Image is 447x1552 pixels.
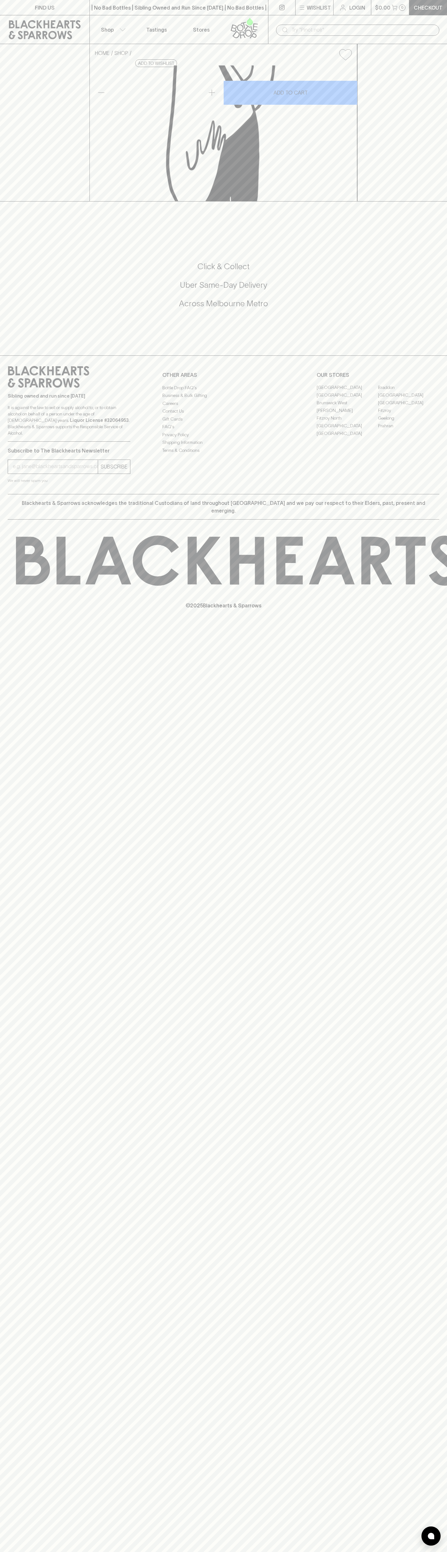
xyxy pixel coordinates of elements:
[8,447,130,454] p: Subscribe to The Blackhearts Newsletter
[8,261,439,272] h5: Click & Collect
[401,6,404,9] p: 0
[193,26,210,34] p: Stores
[317,407,378,415] a: [PERSON_NAME]
[162,392,285,399] a: Business & Bulk Gifting
[101,463,127,470] p: SUBSCRIBE
[162,423,285,431] a: FAQ's
[90,65,357,201] img: The Season of Seltzer Pack
[35,4,55,11] p: FIND US
[224,81,357,105] button: ADD TO CART
[13,461,98,472] input: e.g. jane@blackheartsandsparrows.com.au
[291,25,434,35] input: Try "Pinot noir"
[98,460,130,474] button: SUBSCRIBE
[162,431,285,438] a: Privacy Policy
[317,392,378,399] a: [GEOGRAPHIC_DATA]
[378,407,439,415] a: Fitzroy
[8,477,130,484] p: We will never spam you
[375,4,390,11] p: $0.00
[378,399,439,407] a: [GEOGRAPHIC_DATA]
[179,15,224,44] a: Stores
[307,4,331,11] p: Wishlist
[8,404,130,436] p: It is against the law to sell or supply alcohol to, or to obtain alcohol on behalf of a person un...
[317,430,378,437] a: [GEOGRAPHIC_DATA]
[378,392,439,399] a: [GEOGRAPHIC_DATA]
[8,280,439,290] h5: Uber Same-Day Delivery
[8,236,439,343] div: Call to action block
[317,371,439,379] p: OUR STORES
[95,50,110,56] a: HOME
[101,26,114,34] p: Shop
[146,26,167,34] p: Tastings
[162,384,285,392] a: Bottle Drop FAQ's
[162,399,285,407] a: Careers
[162,439,285,446] a: Shipping Information
[70,418,129,423] strong: Liquor License #32064953
[135,59,177,67] button: Add to wishlist
[317,422,378,430] a: [GEOGRAPHIC_DATA]
[8,298,439,309] h5: Across Melbourne Metro
[317,399,378,407] a: Brunswick West
[162,407,285,415] a: Contact Us
[317,384,378,392] a: [GEOGRAPHIC_DATA]
[428,1533,434,1539] img: bubble-icon
[378,384,439,392] a: Braddon
[162,371,285,379] p: OTHER AREAS
[349,4,365,11] p: Login
[162,415,285,423] a: Gift Cards
[378,422,439,430] a: Prahran
[378,415,439,422] a: Geelong
[274,89,308,96] p: ADD TO CART
[134,15,179,44] a: Tastings
[162,446,285,454] a: Terms & Conditions
[337,47,354,63] button: Add to wishlist
[114,50,128,56] a: SHOP
[317,415,378,422] a: Fitzroy North
[8,393,130,399] p: Sibling owned and run since [DATE]
[12,499,435,514] p: Blackhearts & Sparrows acknowledges the traditional Custodians of land throughout [GEOGRAPHIC_DAT...
[414,4,443,11] p: Checkout
[90,15,135,44] button: Shop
